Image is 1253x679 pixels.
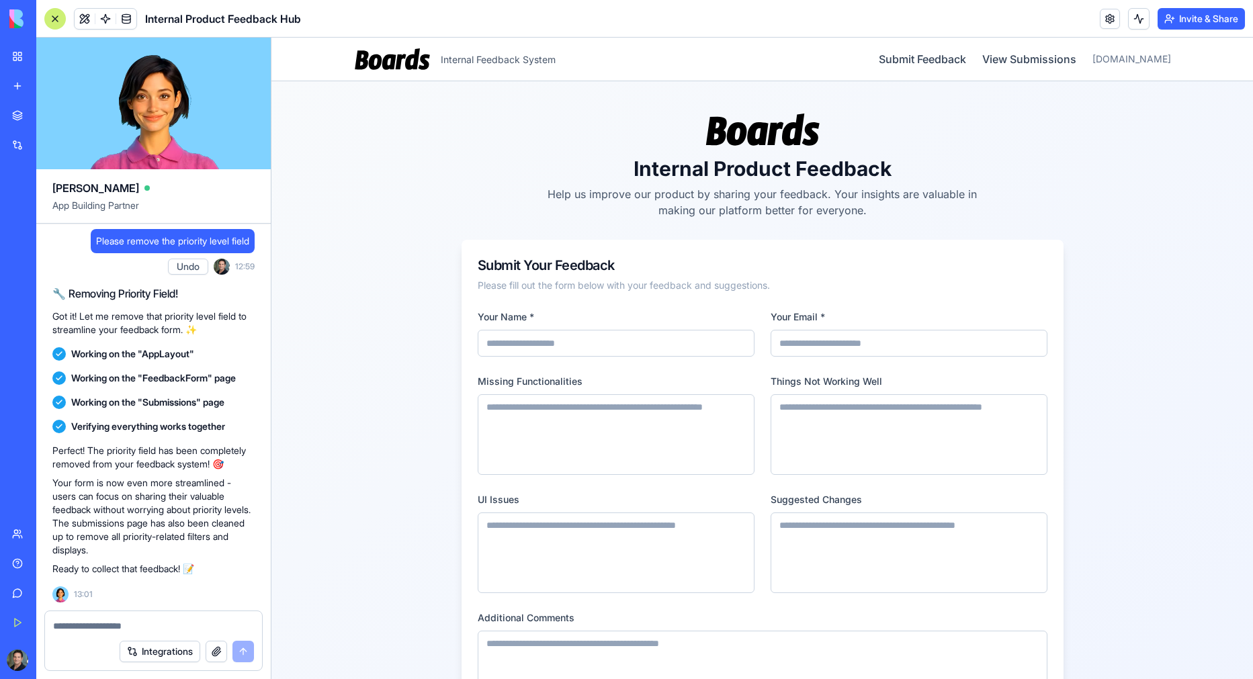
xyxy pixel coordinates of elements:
[52,199,255,223] span: App Building Partner
[52,310,255,336] p: Got it! Let me remove that priority level field to streamline your feedback form. ✨
[433,76,548,108] img: Boards Logo
[52,562,255,576] p: Ready to collect that feedback! 📝
[499,456,591,467] label: Suggested Changes
[7,649,28,671] img: ACg8ocIQaO3btzoUPJneNwlWqvjravB1C5ocFziSHdRy5Aqx-0VV2j0=s96-c
[52,476,255,557] p: Your form is now even more streamlined - users can focus on sharing their valuable feedback witho...
[206,574,303,586] label: Additional Comments
[271,38,1253,679] iframe: To enrich screen reader interactions, please activate Accessibility in Grammarly extension settings
[52,285,255,302] h2: 🔧 Removing Priority Field!
[499,273,554,285] label: Your Email *
[120,641,200,662] button: Integrations
[74,589,93,600] span: 13:01
[71,420,225,433] span: Verifying everything works together
[206,338,311,349] label: Missing Functionalities
[190,119,792,143] h1: Internal Product Feedback
[1158,8,1245,30] button: Invite & Share
[168,259,208,275] button: Undo
[71,347,194,361] span: Working on the "AppLayout"
[206,241,776,255] div: Please fill out the form below with your feedback and suggestions.
[206,456,248,467] label: UI Issues
[206,218,776,237] div: Submit Your Feedback
[206,273,263,285] label: Your Name *
[52,180,139,196] span: [PERSON_NAME]
[71,371,236,385] span: Working on the "FeedbackForm" page
[499,338,611,349] label: Things Not Working Well
[9,9,93,28] img: logo
[265,148,717,181] p: Help us improve our product by sharing your feedback. Your insights are valuable in making our pl...
[145,11,301,27] span: Internal Product Feedback Hub
[71,396,224,409] span: Working on the "Submissions" page
[96,234,249,248] span: Please remove the priority level field
[52,586,69,602] img: Ella_00000_wcx2te.png
[214,259,230,275] img: ACg8ocIQaO3btzoUPJneNwlWqvjravB1C5ocFziSHdRy5Aqx-0VV2j0=s96-c
[52,444,255,471] p: Perfect! The priority field has been completely removed from your feedback system! 🎯
[235,261,255,272] span: 12:59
